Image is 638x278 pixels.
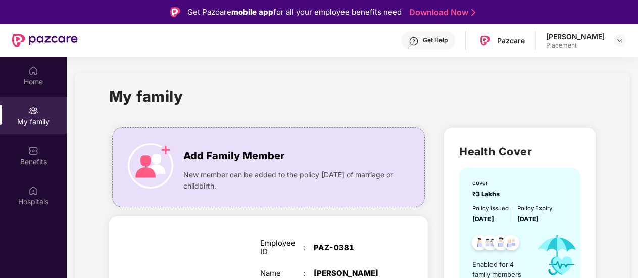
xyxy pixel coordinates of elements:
a: Download Now [409,7,472,18]
span: New member can be added to the policy [DATE] of marriage or childbirth. [183,169,395,192]
div: Get Help [423,36,448,44]
div: cover [472,179,503,188]
img: svg+xml;base64,PHN2ZyBpZD0iRHJvcGRvd24tMzJ4MzIiIHhtbG5zPSJodHRwOi8vd3d3LnczLm9yZy8yMDAwL3N2ZyIgd2... [616,36,624,44]
span: Add Family Member [183,148,284,164]
img: svg+xml;base64,PHN2ZyB4bWxucz0iaHR0cDovL3d3dy53My5vcmcvMjAwMC9zdmciIHdpZHRoPSI0OC45NDMiIGhlaWdodD... [488,231,513,256]
div: Get Pazcare for all your employee benefits need [187,6,402,18]
img: Pazcare_Logo.png [478,33,493,48]
div: Pazcare [497,36,525,45]
h2: Health Cover [459,143,580,160]
div: Policy issued [472,204,509,213]
span: ₹3 Lakhs [472,190,503,198]
span: [DATE] [517,215,539,223]
img: New Pazcare Logo [12,34,78,47]
div: Policy Expiry [517,204,552,213]
h1: My family [109,85,183,108]
img: Logo [170,7,180,17]
img: svg+xml;base64,PHN2ZyB3aWR0aD0iMjAiIGhlaWdodD0iMjAiIHZpZXdCb3g9IjAgMCAyMCAyMCIgZmlsbD0ibm9uZSIgeG... [28,106,38,116]
img: svg+xml;base64,PHN2ZyBpZD0iSGVscC0zMngzMiIgeG1sbnM9Imh0dHA6Ly93d3cudzMub3JnLzIwMDAvc3ZnIiB3aWR0aD... [409,36,419,47]
div: Placement [546,41,605,50]
img: svg+xml;base64,PHN2ZyB4bWxucz0iaHR0cDovL3d3dy53My5vcmcvMjAwMC9zdmciIHdpZHRoPSI0OC45NDMiIGhlaWdodD... [467,231,492,256]
div: PAZ-0381 [314,244,389,253]
div: [PERSON_NAME] [546,32,605,41]
span: [DATE] [472,215,494,223]
img: svg+xml;base64,PHN2ZyBpZD0iQmVuZWZpdHMiIHhtbG5zPSJodHRwOi8vd3d3LnczLm9yZy8yMDAwL3N2ZyIgd2lkdGg9Ij... [28,146,38,156]
img: svg+xml;base64,PHN2ZyB4bWxucz0iaHR0cDovL3d3dy53My5vcmcvMjAwMC9zdmciIHdpZHRoPSI0OC45NDMiIGhlaWdodD... [499,231,524,256]
img: Stroke [471,7,475,18]
div: : [303,244,314,253]
img: svg+xml;base64,PHN2ZyBpZD0iSG9zcGl0YWxzIiB4bWxucz0iaHR0cDovL3d3dy53My5vcmcvMjAwMC9zdmciIHdpZHRoPS... [28,186,38,196]
img: icon [128,143,173,189]
img: svg+xml;base64,PHN2ZyBpZD0iSG9tZSIgeG1sbnM9Imh0dHA6Ly93d3cudzMub3JnLzIwMDAvc3ZnIiB3aWR0aD0iMjAiIG... [28,66,38,76]
strong: mobile app [231,7,273,17]
img: svg+xml;base64,PHN2ZyB4bWxucz0iaHR0cDovL3d3dy53My5vcmcvMjAwMC9zdmciIHdpZHRoPSI0OC45MTUiIGhlaWdodD... [478,231,503,256]
div: Employee ID [260,239,303,257]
